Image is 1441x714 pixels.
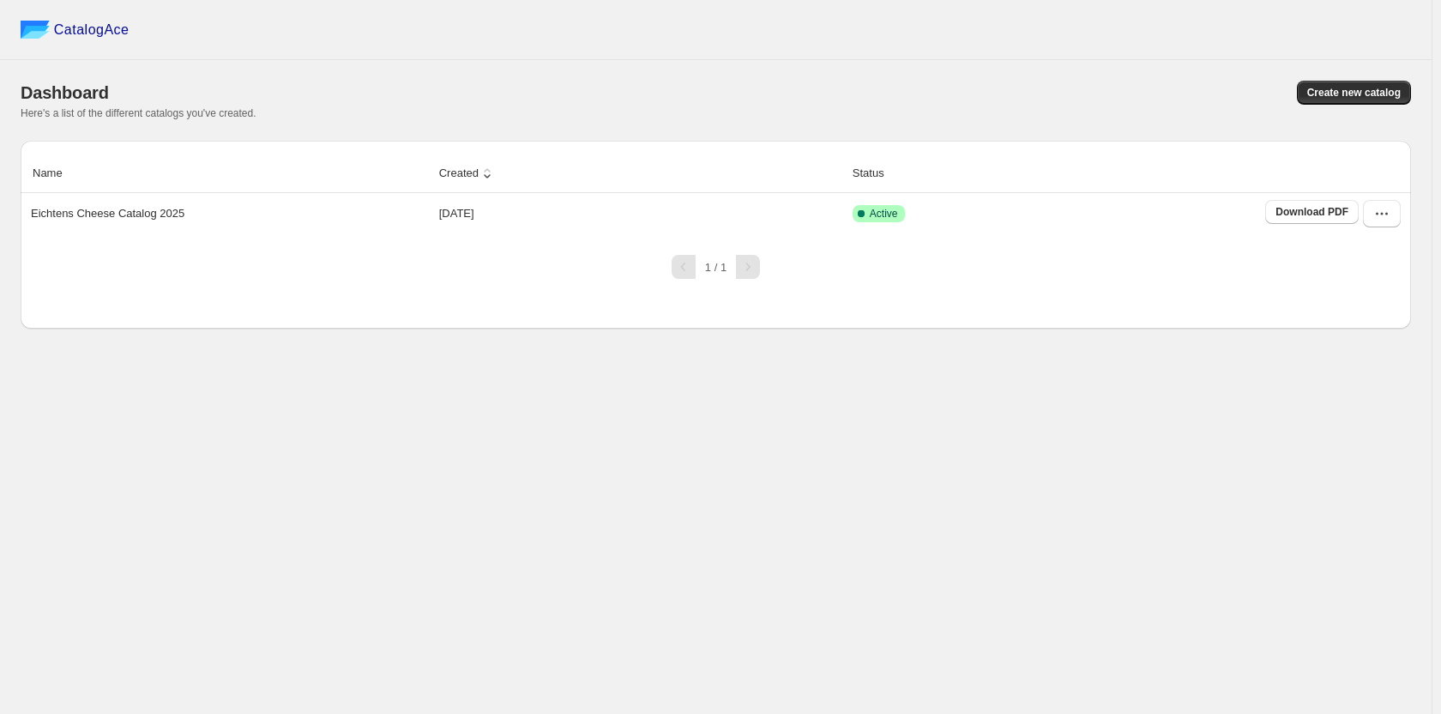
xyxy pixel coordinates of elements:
[870,207,898,221] span: Active
[434,193,847,234] td: [DATE]
[705,261,727,274] span: 1 / 1
[31,205,184,222] p: Eichtens Cheese Catalog 2025
[437,157,498,190] button: Created
[21,107,256,119] span: Here's a list of the different catalogs you've created.
[1265,200,1359,224] a: Download PDF
[30,157,82,190] button: Name
[1297,81,1411,105] button: Create new catalog
[54,21,130,39] span: CatalogAce
[21,21,50,39] img: catalog ace
[850,157,904,190] button: Status
[1275,205,1348,219] span: Download PDF
[21,83,109,102] span: Dashboard
[1307,86,1401,100] span: Create new catalog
